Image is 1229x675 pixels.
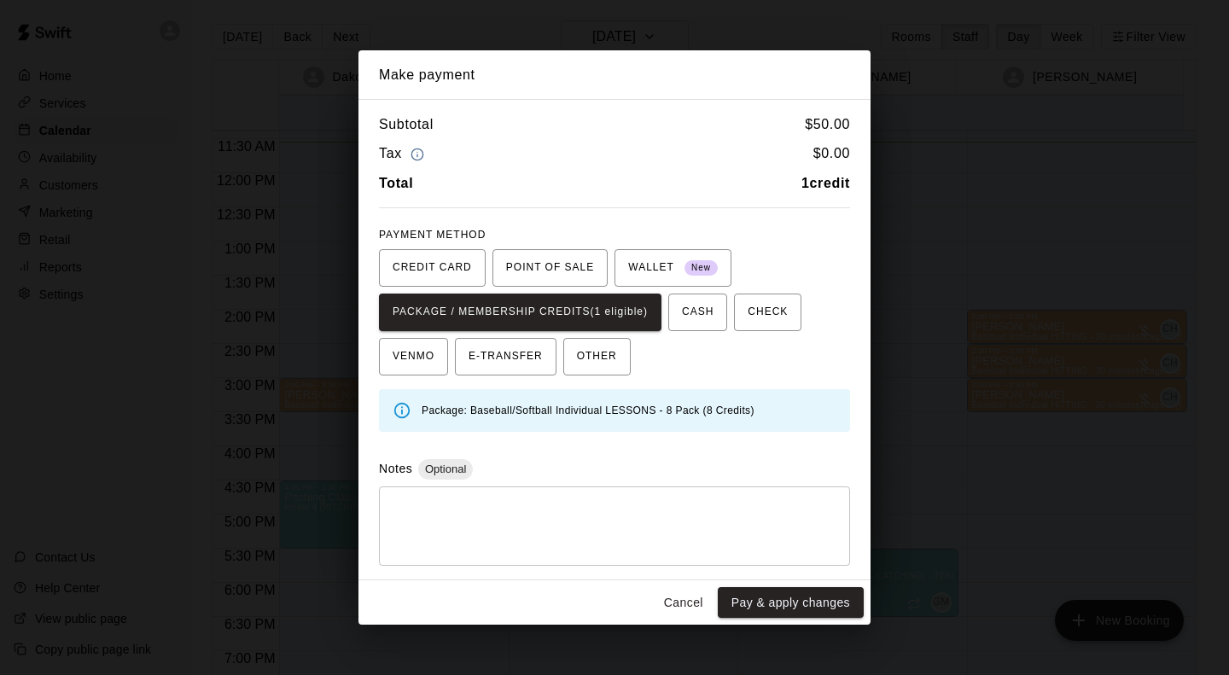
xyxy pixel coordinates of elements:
[393,254,472,282] span: CREDIT CARD
[801,176,850,190] b: 1 credit
[656,587,711,619] button: Cancel
[563,338,631,375] button: OTHER
[577,343,617,370] span: OTHER
[358,50,871,100] h2: Make payment
[379,294,661,331] button: PACKAGE / MEMBERSHIP CREDITS(1 eligible)
[418,463,473,475] span: Optional
[422,404,754,416] span: Package: Baseball/Softball Individual LESSONS - 8 Pack (8 Credits)
[393,343,434,370] span: VENMO
[684,257,718,280] span: New
[455,338,556,375] button: E-TRANSFER
[614,249,731,287] button: WALLET New
[492,249,608,287] button: POINT OF SALE
[379,462,412,475] label: Notes
[379,143,428,166] h6: Tax
[718,587,864,619] button: Pay & apply changes
[379,229,486,241] span: PAYMENT METHOD
[379,249,486,287] button: CREDIT CARD
[379,338,448,375] button: VENMO
[393,299,648,326] span: PACKAGE / MEMBERSHIP CREDITS (1 eligible)
[748,299,788,326] span: CHECK
[813,143,850,166] h6: $ 0.00
[379,113,434,136] h6: Subtotal
[469,343,543,370] span: E-TRANSFER
[805,113,850,136] h6: $ 50.00
[628,254,718,282] span: WALLET
[506,254,594,282] span: POINT OF SALE
[734,294,801,331] button: CHECK
[668,294,727,331] button: CASH
[379,176,413,190] b: Total
[682,299,714,326] span: CASH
